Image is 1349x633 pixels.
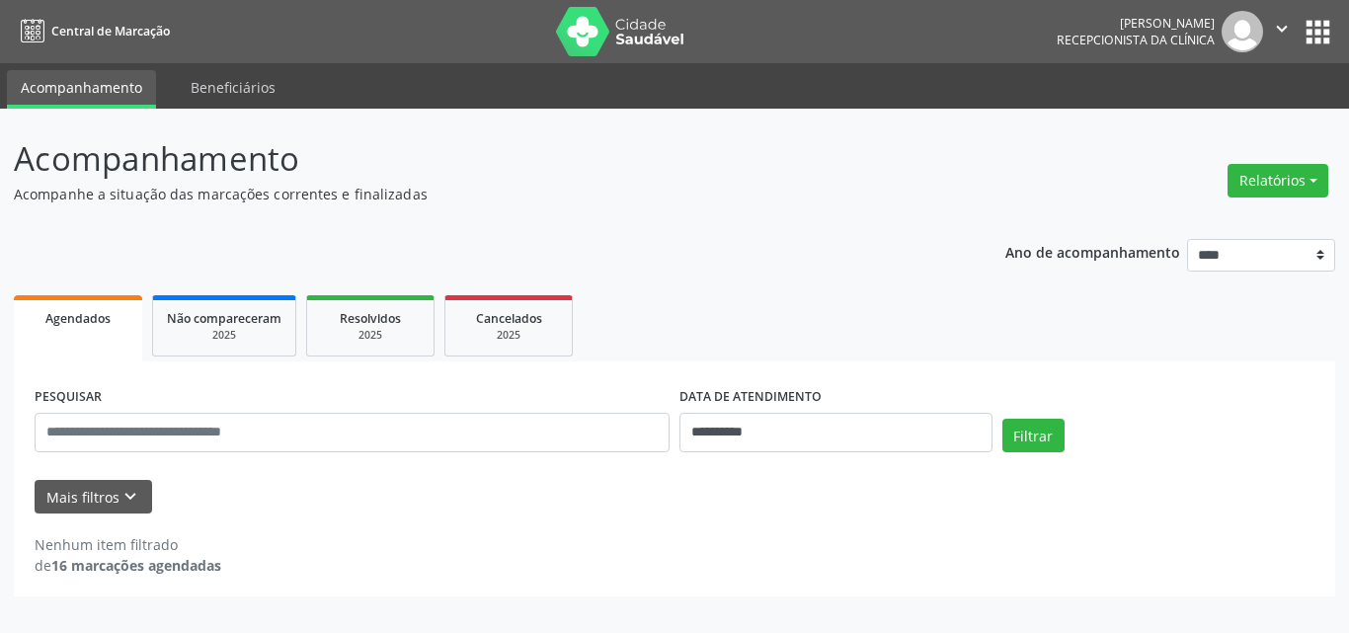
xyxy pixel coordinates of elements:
[35,480,152,514] button: Mais filtroskeyboard_arrow_down
[1222,11,1263,52] img: img
[1263,11,1301,52] button: 
[340,310,401,327] span: Resolvidos
[679,382,822,413] label: DATA DE ATENDIMENTO
[1228,164,1328,198] button: Relatórios
[476,310,542,327] span: Cancelados
[167,310,281,327] span: Não compareceram
[14,134,939,184] p: Acompanhamento
[35,555,221,576] div: de
[35,382,102,413] label: PESQUISAR
[35,534,221,555] div: Nenhum item filtrado
[7,70,156,109] a: Acompanhamento
[14,15,170,47] a: Central de Marcação
[1002,419,1065,452] button: Filtrar
[51,556,221,575] strong: 16 marcações agendadas
[321,328,420,343] div: 2025
[1057,32,1215,48] span: Recepcionista da clínica
[51,23,170,40] span: Central de Marcação
[167,328,281,343] div: 2025
[1301,15,1335,49] button: apps
[45,310,111,327] span: Agendados
[1005,239,1180,264] p: Ano de acompanhamento
[1271,18,1293,40] i: 
[14,184,939,204] p: Acompanhe a situação das marcações correntes e finalizadas
[459,328,558,343] div: 2025
[119,486,141,508] i: keyboard_arrow_down
[177,70,289,105] a: Beneficiários
[1057,15,1215,32] div: [PERSON_NAME]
